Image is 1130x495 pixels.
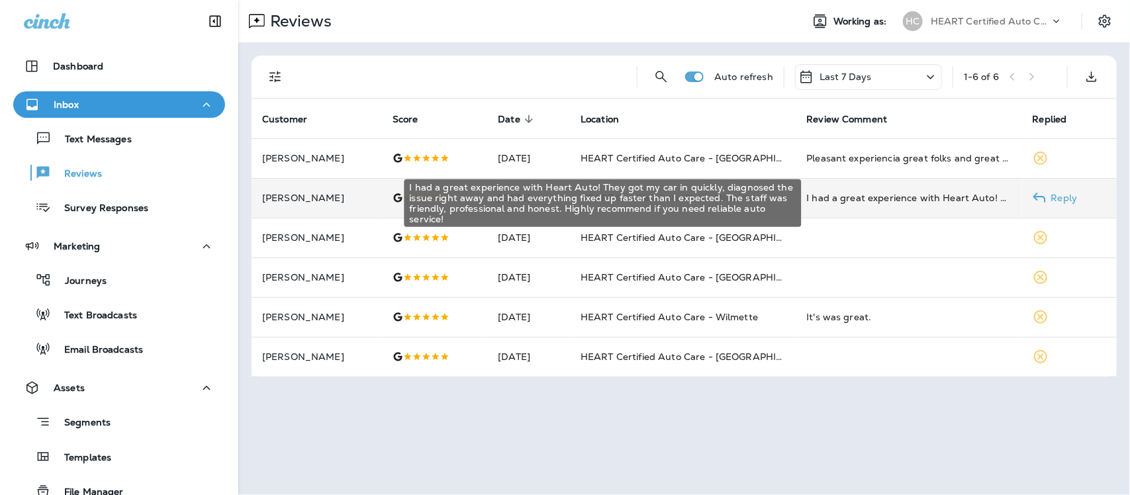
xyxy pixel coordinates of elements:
[51,310,137,322] p: Text Broadcasts
[1078,64,1105,90] button: Export as CSV
[581,351,818,363] span: HEART Certified Auto Care - [GEOGRAPHIC_DATA]
[51,168,102,181] p: Reviews
[1093,9,1117,33] button: Settings
[714,71,773,82] p: Auto refresh
[498,113,538,125] span: Date
[487,297,570,337] td: [DATE]
[13,124,225,152] button: Text Messages
[487,337,570,377] td: [DATE]
[13,159,225,187] button: Reviews
[262,64,289,90] button: Filters
[52,275,107,288] p: Journeys
[1033,114,1067,125] span: Replied
[197,8,234,34] button: Collapse Sidebar
[833,16,890,27] span: Working as:
[262,153,371,163] p: [PERSON_NAME]
[581,271,818,283] span: HEART Certified Auto Care - [GEOGRAPHIC_DATA]
[581,114,619,125] span: Location
[648,64,675,90] button: Search Reviews
[51,417,111,430] p: Segments
[13,193,225,221] button: Survey Responses
[806,113,904,125] span: Review Comment
[820,71,872,82] p: Last 7 Days
[806,310,1011,324] div: It's was great.
[806,191,1011,204] div: I had a great experience with Heart Auto! They got my car in quickly, diagnosed the issue right a...
[581,152,818,164] span: HEART Certified Auto Care - [GEOGRAPHIC_DATA]
[54,241,100,251] p: Marketing
[487,257,570,297] td: [DATE]
[262,312,371,322] p: [PERSON_NAME]
[262,193,371,203] p: [PERSON_NAME]
[262,351,371,362] p: [PERSON_NAME]
[487,138,570,178] td: [DATE]
[487,218,570,257] td: [DATE]
[581,232,818,244] span: HEART Certified Auto Care - [GEOGRAPHIC_DATA]
[52,134,132,146] p: Text Messages
[903,11,923,31] div: HC
[964,71,999,82] div: 1 - 6 of 6
[13,233,225,259] button: Marketing
[54,382,85,393] p: Assets
[13,300,225,328] button: Text Broadcasts
[262,114,307,125] span: Customer
[51,452,111,465] p: Templates
[262,113,324,125] span: Customer
[581,113,636,125] span: Location
[806,152,1011,165] div: Pleasant experiencia great folks and great service
[931,16,1050,26] p: HEART Certified Auto Care
[51,202,148,215] p: Survey Responses
[13,53,225,79] button: Dashboard
[13,443,225,471] button: Templates
[806,114,887,125] span: Review Comment
[13,408,225,436] button: Segments
[262,232,371,243] p: [PERSON_NAME]
[1033,113,1084,125] span: Replied
[53,61,103,71] p: Dashboard
[51,344,143,357] p: Email Broadcasts
[13,335,225,363] button: Email Broadcasts
[1046,193,1078,203] p: Reply
[54,99,79,110] p: Inbox
[404,179,802,227] div: I had a great experience with Heart Auto! They got my car in quickly, diagnosed the issue right a...
[498,114,520,125] span: Date
[262,272,371,283] p: [PERSON_NAME]
[13,266,225,294] button: Journeys
[393,113,436,125] span: Score
[13,375,225,401] button: Assets
[13,91,225,118] button: Inbox
[393,114,418,125] span: Score
[265,11,332,31] p: Reviews
[581,311,758,323] span: HEART Certified Auto Care - Wilmette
